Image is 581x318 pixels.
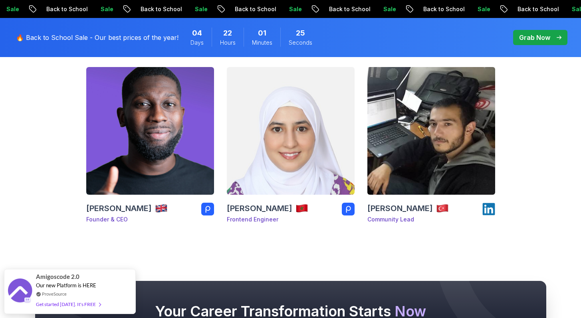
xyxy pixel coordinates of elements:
img: Ömer Fadil_team [364,64,498,198]
p: Back to School [398,5,452,13]
h3: [PERSON_NAME] [367,203,433,214]
img: Nelson Djalo_team [86,67,214,195]
div: Get started [DATE]. It's FREE [36,300,101,309]
p: Back to School [21,5,75,13]
span: Days [190,39,204,47]
img: team member country [155,202,168,215]
p: Sale [547,5,572,13]
p: Sale [452,5,478,13]
span: 4 Days [192,28,202,39]
span: Hours [220,39,236,47]
p: Founder & CEO [86,215,168,223]
p: Sale [358,5,384,13]
span: Our new Platform is HERE [36,282,96,288]
span: Minutes [252,39,272,47]
span: Seconds [289,39,312,47]
img: team member country [436,202,449,215]
a: Ömer Fadil_team[PERSON_NAME]team member countryCommunity Lead [367,67,495,230]
p: Sale [75,5,101,13]
img: team member country [295,202,308,215]
p: Frontend Engineer [227,215,308,223]
img: Chaimaa Safi_team [227,67,355,195]
img: provesource social proof notification image [8,278,32,304]
p: Grab Now [519,33,550,42]
a: ProveSource [42,290,67,297]
h3: [PERSON_NAME] [227,203,292,214]
p: Sale [170,5,195,13]
p: Back to School [210,5,264,13]
p: Sale [264,5,290,13]
a: Nelson Djalo_team[PERSON_NAME]team member countryFounder & CEO [86,67,214,230]
p: Community Lead [367,215,449,223]
span: 22 Hours [223,28,232,39]
span: Amigoscode 2.0 [36,272,79,281]
span: 1 Minutes [258,28,266,39]
span: 25 Seconds [296,28,305,39]
p: Back to School [115,5,170,13]
p: 🔥 Back to School Sale - Our best prices of the year! [16,33,178,42]
p: Back to School [492,5,547,13]
a: Chaimaa Safi_team[PERSON_NAME]team member countryFrontend Engineer [227,67,355,230]
p: Back to School [304,5,358,13]
h3: [PERSON_NAME] [86,203,152,214]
